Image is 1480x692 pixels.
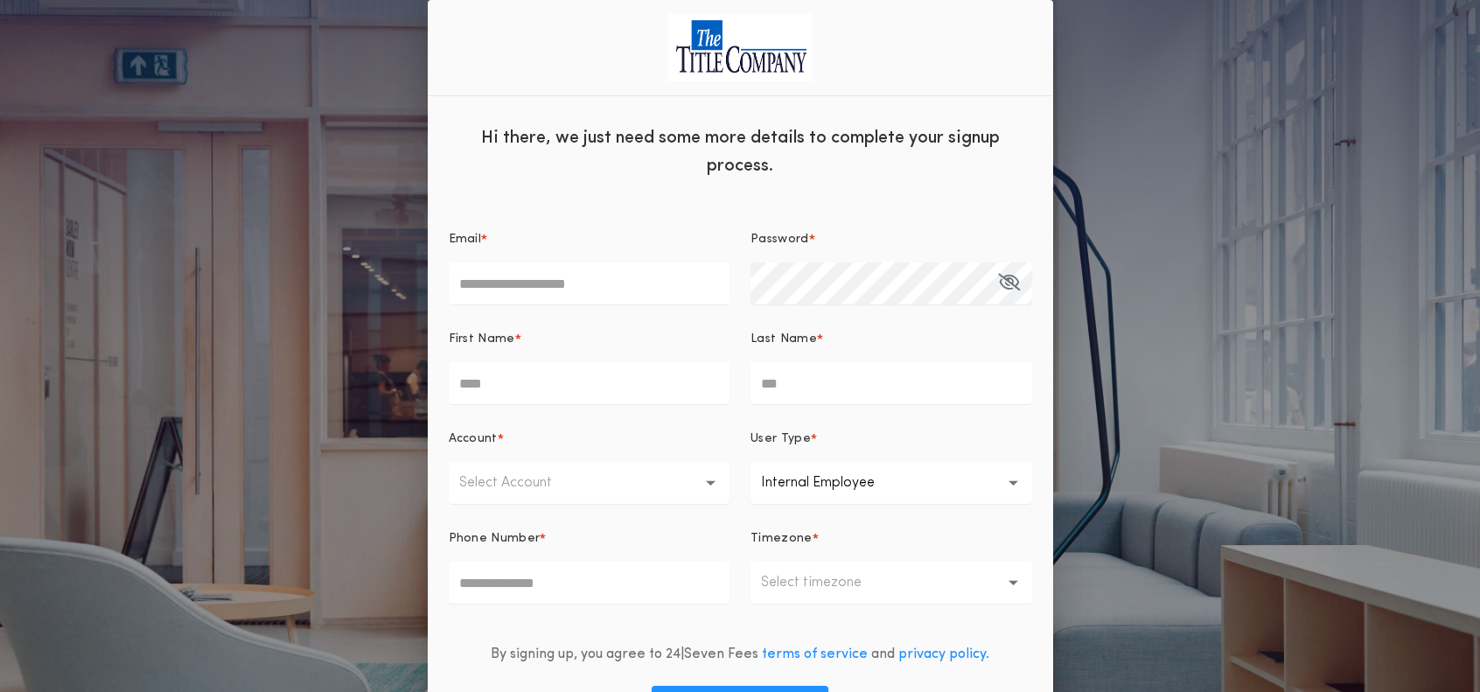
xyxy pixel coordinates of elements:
[449,362,730,404] input: First Name*
[761,472,903,493] p: Internal Employee
[762,647,868,661] a: terms of service
[449,530,541,548] p: Phone Number
[668,14,812,81] img: logo
[449,231,482,248] p: Email
[750,262,1032,304] input: Password*
[428,110,1053,189] div: Hi there, we just need some more details to complete your signup process.
[459,472,580,493] p: Select Account
[750,562,1032,604] button: Select timezone
[750,231,809,248] p: Password
[750,462,1032,504] button: Internal Employee
[491,644,989,665] div: By signing up, you agree to 24|Seven Fees and
[449,462,730,504] button: Select Account
[898,647,989,661] a: privacy policy.
[750,331,817,348] p: Last Name
[449,562,730,604] input: Phone Number*
[449,262,730,304] input: Email*
[761,572,890,593] p: Select timezone
[998,262,1020,304] button: Password*
[750,362,1032,404] input: Last Name*
[449,430,498,448] p: Account
[750,530,813,548] p: Timezone
[449,331,515,348] p: First Name
[750,430,811,448] p: User Type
